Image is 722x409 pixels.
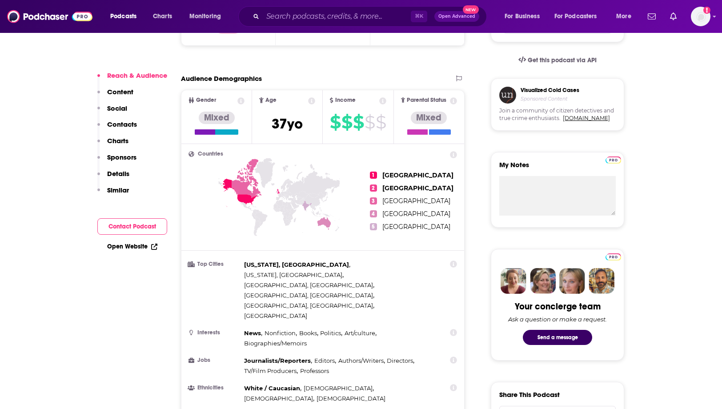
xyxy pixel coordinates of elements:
div: Ask a question or make a request. [508,316,607,323]
span: [GEOGRAPHIC_DATA] [382,171,453,179]
span: Podcasts [110,10,136,23]
button: Social [97,104,127,120]
span: Monitoring [189,10,221,23]
span: , [387,356,414,366]
button: open menu [610,9,642,24]
button: Charts [97,136,128,153]
span: Authors/Writers [338,357,384,364]
div: Your concierge team [515,301,601,312]
img: Jules Profile [559,268,585,294]
span: , [244,393,314,404]
span: Get this podcast via API [528,56,597,64]
span: [GEOGRAPHIC_DATA] [382,184,453,192]
button: Contact Podcast [97,218,167,235]
button: open menu [104,9,148,24]
span: , [314,356,336,366]
img: Podchaser - Follow, Share and Rate Podcasts [7,8,92,25]
span: , [244,270,344,280]
span: $ [341,115,352,129]
span: , [244,260,350,270]
img: User Profile [691,7,710,26]
span: 5 [370,223,377,230]
button: Show profile menu [691,7,710,26]
span: [DEMOGRAPHIC_DATA] [304,385,373,392]
h3: Visualized Cold Cases [521,87,579,94]
span: [US_STATE], [GEOGRAPHIC_DATA] [244,271,342,278]
span: 4 [370,210,377,217]
button: Reach & Audience [97,71,167,88]
span: , [304,383,374,393]
span: , [244,280,374,290]
span: [GEOGRAPHIC_DATA], [GEOGRAPHIC_DATA] [244,292,373,299]
span: , [244,301,374,311]
span: [GEOGRAPHIC_DATA] [382,210,450,218]
span: Countries [198,151,223,157]
span: [DEMOGRAPHIC_DATA] [317,395,385,402]
span: [GEOGRAPHIC_DATA], [GEOGRAPHIC_DATA] [244,302,373,309]
p: Sponsors [107,153,136,161]
span: Nonfiction [265,329,296,337]
span: [DEMOGRAPHIC_DATA] [244,395,313,402]
span: Charts [153,10,172,23]
span: Editors [314,357,335,364]
span: $ [330,115,341,129]
span: , [338,356,385,366]
span: New [463,5,479,14]
button: Contacts [97,120,137,136]
span: , [244,328,262,338]
span: , [265,328,297,338]
span: For Business [505,10,540,23]
button: Similar [97,186,129,202]
span: Parental Status [407,97,446,103]
span: Professors [300,367,329,374]
button: Open AdvancedNew [434,11,479,22]
img: Barbara Profile [530,268,556,294]
a: Pro website [606,155,621,164]
div: Mixed [199,112,235,124]
img: Jon Profile [589,268,614,294]
span: [US_STATE], [GEOGRAPHIC_DATA] [244,261,349,268]
span: , [244,366,298,376]
p: Details [107,169,129,178]
span: , [320,328,342,338]
a: Pro website [606,252,621,261]
span: For Podcasters [554,10,597,23]
span: Books [299,329,317,337]
span: TV/Film Producers [244,367,297,374]
span: , [244,356,312,366]
span: Journalists/Reporters [244,357,311,364]
a: Show notifications dropdown [644,9,659,24]
span: Logged in as kmcguirk [691,7,710,26]
span: News [244,329,261,337]
button: Sponsors [97,153,136,169]
p: Reach & Audience [107,71,167,80]
span: $ [353,115,364,129]
h3: Top Cities [189,261,241,267]
span: Open Advanced [438,14,475,19]
span: Gender [196,97,216,103]
img: Podchaser Pro [606,156,621,164]
a: Get this podcast via API [511,49,604,71]
p: Charts [107,136,128,145]
span: Art/culture [345,329,375,337]
span: 3 [370,197,377,204]
button: Content [97,88,133,104]
span: Income [335,97,356,103]
span: 2 [370,184,377,192]
h2: Audience Demographics [181,74,262,83]
img: Podchaser Pro [606,253,621,261]
span: 37 yo [272,115,303,132]
div: Mixed [411,112,447,124]
span: $ [376,115,386,129]
button: Send a message [523,330,592,345]
span: Politics [320,329,341,337]
span: Directors [387,357,413,364]
h3: Ethnicities [189,385,241,391]
img: coldCase.18b32719.png [499,87,516,104]
button: open menu [549,9,610,24]
span: More [616,10,631,23]
span: [GEOGRAPHIC_DATA] [382,223,450,231]
h3: Jobs [189,357,241,363]
span: $ [365,115,375,129]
